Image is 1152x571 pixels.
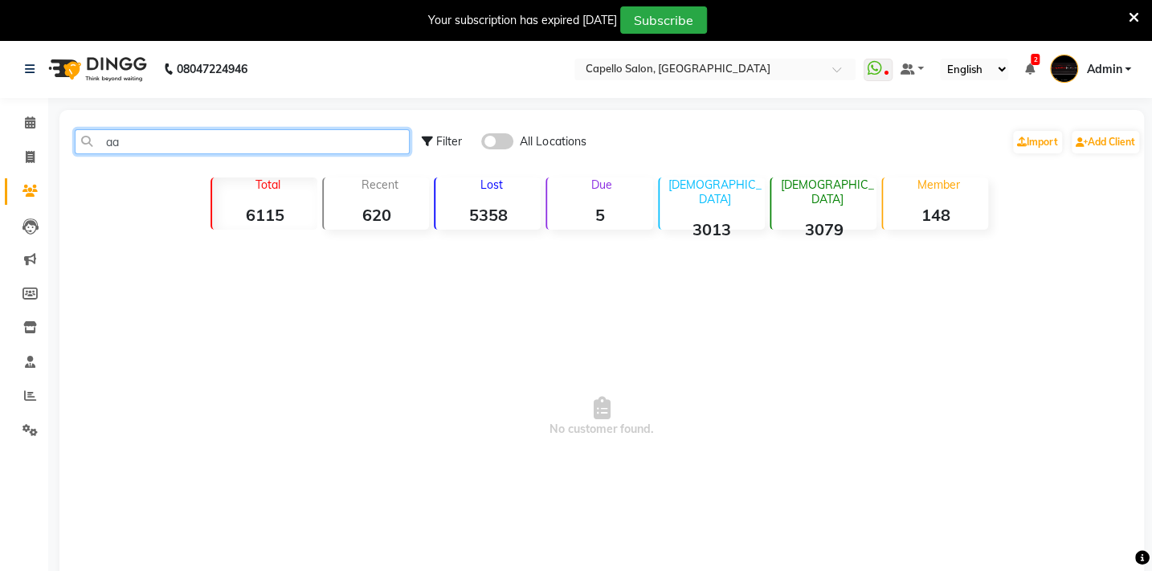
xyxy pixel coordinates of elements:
p: Recent [330,177,429,192]
span: Admin [1086,61,1121,78]
p: Lost [442,177,541,192]
a: 2 [1024,62,1034,76]
img: Admin [1050,55,1078,83]
p: [DEMOGRAPHIC_DATA] [778,177,876,206]
strong: 6115 [212,205,317,225]
img: logo [41,47,151,92]
b: 08047224946 [177,47,247,92]
span: Filter [436,134,462,149]
a: Add Client [1072,131,1139,153]
span: 2 [1031,54,1040,65]
a: Import [1013,131,1062,153]
p: Due [550,177,652,192]
button: Subscribe [620,6,707,34]
strong: 5358 [435,205,541,225]
strong: 5 [547,205,652,225]
strong: 3013 [660,219,765,239]
p: [DEMOGRAPHIC_DATA] [666,177,765,206]
p: Member [889,177,988,192]
strong: 148 [883,205,988,225]
span: All Locations [520,133,586,150]
p: Total [219,177,317,192]
strong: 620 [324,205,429,225]
input: Search by Name/Mobile/Email/Code [75,129,410,154]
strong: 3079 [771,219,876,239]
div: Your subscription has expired [DATE] [428,12,617,29]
